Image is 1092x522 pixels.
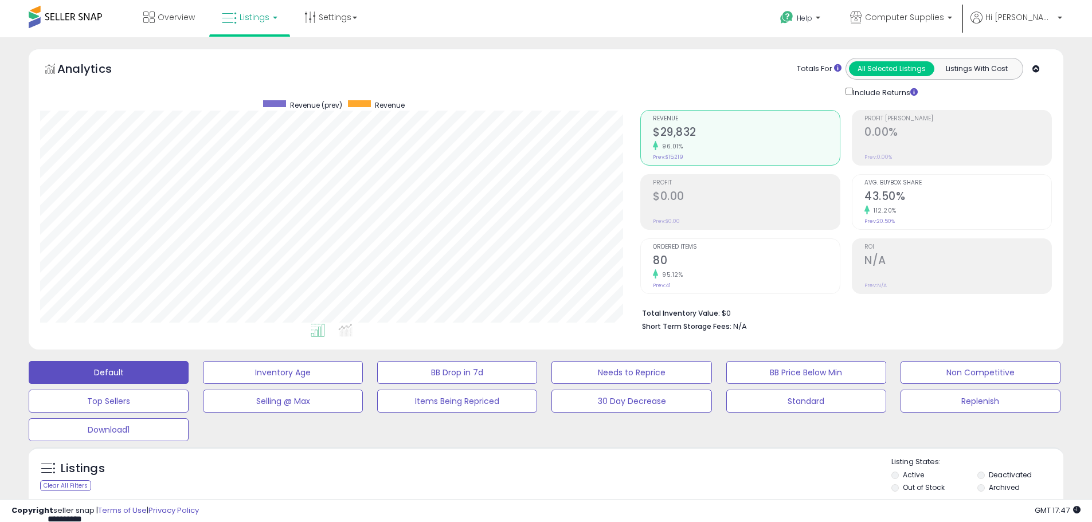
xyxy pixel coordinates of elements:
[864,180,1051,186] span: Avg. Buybox Share
[29,361,189,384] button: Default
[1035,505,1081,516] span: 2025-08-14 17:47 GMT
[934,61,1019,76] button: Listings With Cost
[29,390,189,413] button: Top Sellers
[29,418,189,441] button: Download1
[901,390,1060,413] button: Replenish
[203,390,363,413] button: Selling @ Max
[989,470,1032,480] label: Deactivated
[864,218,895,225] small: Prev: 20.50%
[642,321,731,331] b: Short Term Storage Fees:
[158,11,195,23] span: Overview
[290,100,342,110] span: Revenue (prev)
[203,361,363,384] button: Inventory Age
[864,154,892,160] small: Prev: 0.00%
[653,154,683,160] small: Prev: $15,219
[903,470,924,480] label: Active
[57,61,134,80] h5: Analytics
[653,282,671,289] small: Prev: 41
[901,361,1060,384] button: Non Competitive
[375,100,405,110] span: Revenue
[891,457,1063,468] p: Listing States:
[551,390,711,413] button: 30 Day Decrease
[653,244,840,250] span: Ordered Items
[377,390,537,413] button: Items Being Repriced
[551,361,711,384] button: Needs to Reprice
[837,85,931,99] div: Include Returns
[726,390,886,413] button: Standard
[780,10,794,25] i: Get Help
[864,254,1051,269] h2: N/A
[733,321,747,332] span: N/A
[726,361,886,384] button: BB Price Below Min
[989,482,1020,492] label: Archived
[970,11,1062,37] a: Hi [PERSON_NAME]
[653,190,840,205] h2: $0.00
[148,505,199,516] a: Privacy Policy
[903,482,945,492] label: Out of Stock
[985,11,1054,23] span: Hi [PERSON_NAME]
[658,270,683,279] small: 95.12%
[653,218,680,225] small: Prev: $0.00
[642,305,1043,319] li: $0
[797,13,812,23] span: Help
[865,11,944,23] span: Computer Supplies
[864,190,1051,205] h2: 43.50%
[377,361,537,384] button: BB Drop in 7d
[864,282,887,289] small: Prev: N/A
[658,142,683,151] small: 96.01%
[11,505,53,516] strong: Copyright
[653,116,840,122] span: Revenue
[771,2,832,37] a: Help
[40,480,91,491] div: Clear All Filters
[653,180,840,186] span: Profit
[653,125,840,141] h2: $29,832
[240,11,269,23] span: Listings
[98,505,147,516] a: Terms of Use
[61,461,105,477] h5: Listings
[849,61,934,76] button: All Selected Listings
[864,116,1051,122] span: Profit [PERSON_NAME]
[864,125,1051,141] h2: 0.00%
[870,206,897,215] small: 112.20%
[642,308,720,318] b: Total Inventory Value:
[653,254,840,269] h2: 80
[11,505,199,516] div: seller snap | |
[797,64,841,74] div: Totals For
[864,244,1051,250] span: ROI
